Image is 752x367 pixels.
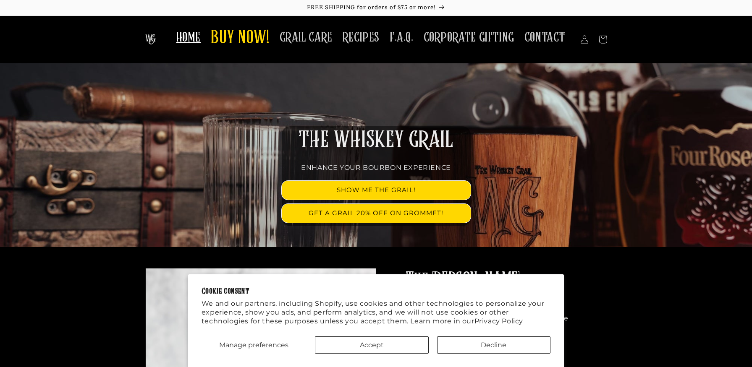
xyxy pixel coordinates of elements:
[299,129,453,151] span: THE WHISKEY GRAIL
[8,4,744,11] p: FREE SHIPPING for orders of $75 or more!
[211,27,270,50] span: BUY NOW!
[424,29,514,46] span: CORPORATE GIFTING
[202,288,551,296] h2: Cookie consent
[171,24,206,51] a: HOME
[524,29,566,46] span: CONTACT
[519,24,571,51] a: CONTACT
[338,24,385,51] a: RECIPES
[176,29,201,46] span: HOME
[275,24,338,51] a: GRAIL CARE
[301,164,451,172] span: ENHANCE YOUR BOURBON EXPERIENCE
[145,34,156,44] img: The Whiskey Grail
[406,268,578,290] h2: The [PERSON_NAME]
[385,24,419,51] a: F.A.Q.
[315,336,429,354] button: Accept
[202,299,551,325] p: We and our partners, including Shopify, use cookies and other technologies to personalize your ex...
[202,336,307,354] button: Manage preferences
[343,29,380,46] span: RECIPES
[280,29,333,46] span: GRAIL CARE
[206,22,275,55] a: BUY NOW!
[474,317,523,325] a: Privacy Policy
[282,204,471,223] a: GET A GRAIL 20% OFF ON GROMMET!
[390,29,414,46] span: F.A.Q.
[437,336,551,354] button: Decline
[419,24,519,51] a: CORPORATE GIFTING
[219,341,288,349] span: Manage preferences
[282,181,471,200] a: SHOW ME THE GRAIL!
